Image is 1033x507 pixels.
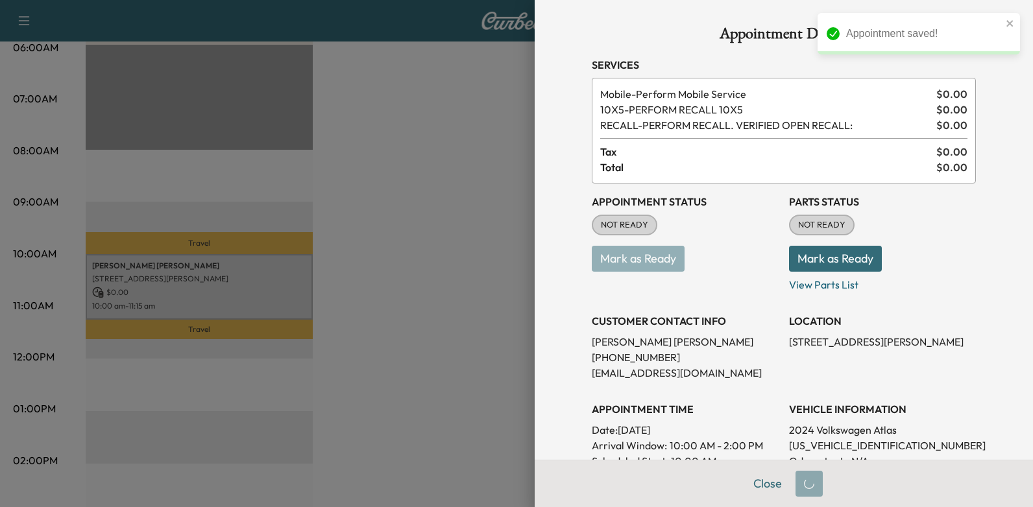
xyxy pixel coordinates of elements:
[592,438,779,453] p: Arrival Window:
[745,471,790,497] button: Close
[592,26,976,47] h1: Appointment Details
[600,117,931,133] span: PERFORM RECALL. VERIFIED OPEN RECALL:
[592,313,779,329] h3: CUSTOMER CONTACT INFO
[936,144,967,159] span: $ 0.00
[592,57,976,73] h3: Services
[671,453,716,469] p: 10:00 AM
[789,334,976,349] p: [STREET_ADDRESS][PERSON_NAME]
[789,401,976,417] h3: VEHICLE INFORMATION
[592,365,779,381] p: [EMAIL_ADDRESS][DOMAIN_NAME]
[846,26,1002,41] div: Appointment saved!
[592,453,668,469] p: Scheduled Start:
[592,194,779,209] h3: Appointment Status
[600,144,936,159] span: Tax
[592,401,779,417] h3: APPOINTMENT TIME
[600,86,931,102] span: Perform Mobile Service
[790,218,853,231] span: NOT READY
[936,159,967,175] span: $ 0.00
[593,218,656,231] span: NOT READY
[789,453,976,469] p: Odometer In: N/A
[789,246,882,272] button: Mark as Ready
[592,422,779,438] p: Date: [DATE]
[789,422,976,438] p: 2024 Volkswagen Atlas
[592,334,779,349] p: [PERSON_NAME] [PERSON_NAME]
[670,438,763,453] span: 10:00 AM - 2:00 PM
[592,349,779,365] p: [PHONE_NUMBER]
[1006,18,1015,29] button: close
[936,86,967,102] span: $ 0.00
[789,313,976,329] h3: LOCATION
[600,159,936,175] span: Total
[600,102,931,117] span: PERFORM RECALL 10X5
[936,117,967,133] span: $ 0.00
[789,272,976,292] p: View Parts List
[936,102,967,117] span: $ 0.00
[789,438,976,453] p: [US_VEHICLE_IDENTIFICATION_NUMBER]
[789,194,976,209] h3: Parts Status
